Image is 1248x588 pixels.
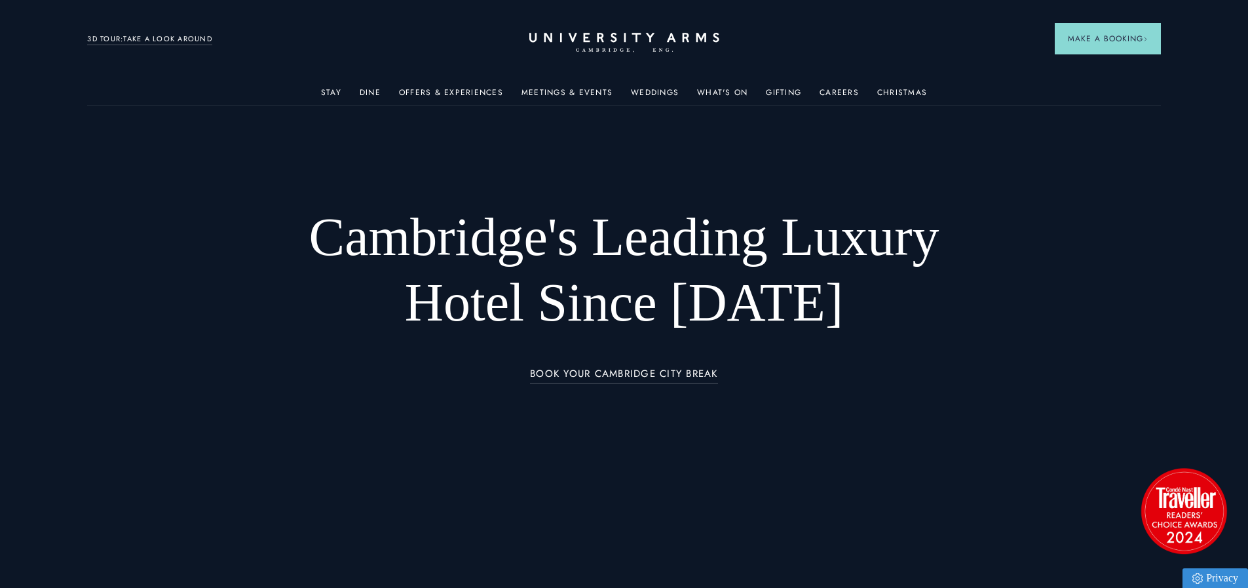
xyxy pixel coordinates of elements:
[87,33,212,45] a: 3D TOUR:TAKE A LOOK AROUND
[399,88,503,105] a: Offers & Experiences
[820,88,859,105] a: Careers
[1055,23,1161,54] button: Make a BookingArrow icon
[631,88,679,105] a: Weddings
[360,88,381,105] a: Dine
[697,88,747,105] a: What's On
[877,88,927,105] a: Christmas
[321,88,341,105] a: Stay
[766,88,801,105] a: Gifting
[1143,37,1148,41] img: Arrow icon
[1182,568,1248,588] a: Privacy
[529,33,719,53] a: Home
[1192,573,1203,584] img: Privacy
[1135,461,1233,560] img: image-2524eff8f0c5d55edbf694693304c4387916dea5-1501x1501-png
[521,88,613,105] a: Meetings & Events
[530,368,718,383] a: BOOK YOUR CAMBRIDGE CITY BREAK
[1068,33,1148,45] span: Make a Booking
[274,205,974,336] h1: Cambridge's Leading Luxury Hotel Since [DATE]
